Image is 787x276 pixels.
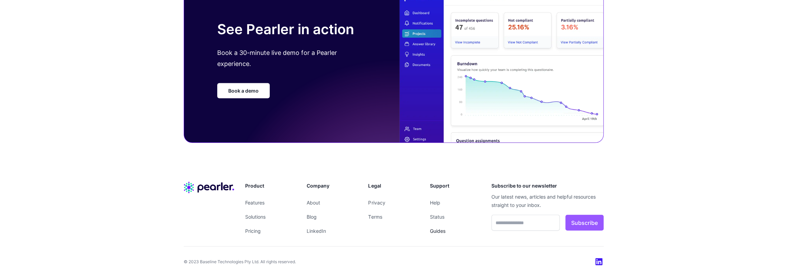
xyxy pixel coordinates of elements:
h2: See Pearler in action [217,20,372,39]
a: Blog [307,214,317,220]
a: Privacy [368,200,385,206]
h3: Legal [368,182,419,190]
a: Solutions [245,214,266,220]
img: Company name [184,182,234,193]
a: Pricing [245,228,261,234]
img: Linked In [595,258,604,266]
a: Features [245,200,265,206]
h3: Support [430,182,480,190]
p: © 2023 Baseline Technologies Pty Ltd. All rights reserved. [184,258,296,265]
a: Status [430,214,444,220]
a: Guides [430,228,445,234]
a: Help [430,200,440,206]
h3: Company [307,182,357,190]
h3: Product [245,182,296,190]
a: Book a demo [217,83,270,98]
button: Subscribe [565,215,604,231]
a: Terms [368,214,382,220]
h3: Subscribe to our newsletter [491,182,604,190]
a: About [307,200,320,206]
p: Book a 30-minute live demo for a Pearler experience. [217,47,372,69]
a: LinkedIn [307,228,326,234]
p: Our latest news, articles and helpful resources straight to your inbox. [491,193,604,209]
